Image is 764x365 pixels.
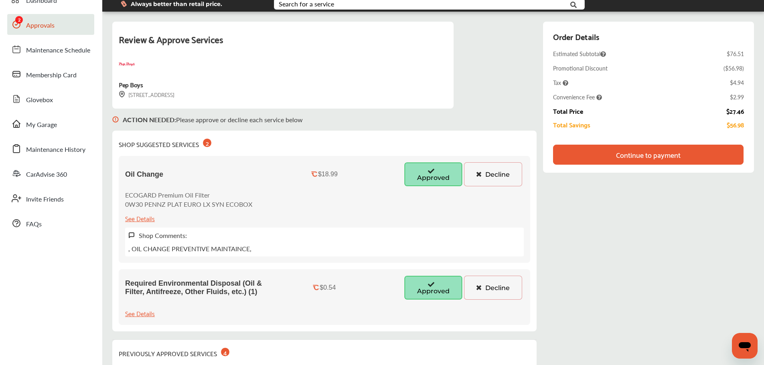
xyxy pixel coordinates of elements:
div: Review & Approve Services [119,31,447,56]
div: Promotional Discount [553,64,608,72]
div: $76.51 [727,50,744,58]
div: ( $56.98 ) [723,64,744,72]
div: $4.94 [730,79,744,87]
button: Approved [404,276,462,300]
a: Membership Card [7,64,94,85]
span: My Garage [26,120,57,130]
a: My Garage [7,113,94,134]
p: Please approve or decline each service below [123,115,303,124]
img: dollor_label_vector.a70140d1.svg [121,0,127,7]
div: See Details [125,213,155,224]
a: CarAdvise 360 [7,163,94,184]
div: $27.46 [726,107,744,115]
span: Estimated Subtotal [553,50,606,58]
span: CarAdvise 360 [26,169,67,180]
div: PREVIOUSLY APPROVED SERVICES [119,346,229,359]
div: $56.98 [727,121,744,128]
span: Required Environmental Disposal (Oil & Filter, Antifreeze, Other Fluids, etc.) (1) [125,279,282,296]
button: Approved [404,162,462,186]
img: svg+xml;base64,PHN2ZyB3aWR0aD0iMTYiIGhlaWdodD0iMTciIHZpZXdCb3g9IjAgMCAxNiAxNyIgZmlsbD0ibm9uZSIgeG... [112,109,119,131]
div: Continue to payment [616,151,681,159]
div: See Details [125,308,155,319]
a: Maintenance Schedule [7,39,94,60]
span: Invite Friends [26,194,64,205]
div: $2.99 [730,93,744,101]
iframe: Button to launch messaging window [732,333,758,359]
img: svg+xml;base64,PHN2ZyB3aWR0aD0iMTYiIGhlaWdodD0iMTciIHZpZXdCb3g9IjAgMCAxNiAxNyIgZmlsbD0ibm9uZSIgeG... [128,232,135,239]
span: Always better than retail price. [131,1,222,7]
img: logo-pepboys.png [119,56,135,73]
span: Maintenance Schedule [26,45,90,56]
img: svg+xml;base64,PHN2ZyB3aWR0aD0iMTYiIGhlaWdodD0iMTciIHZpZXdCb3g9IjAgMCAxNiAxNyIgZmlsbD0ibm9uZSIgeG... [119,91,125,98]
button: Decline [464,162,522,186]
div: Search for a service [279,1,334,7]
span: Membership Card [26,70,77,81]
label: Shop Comments: [139,231,187,240]
a: Invite Friends [7,188,94,209]
a: Maintenance History [7,138,94,159]
div: 2 [203,139,211,147]
span: Tax [553,79,568,87]
div: Total Price [553,107,583,115]
div: [STREET_ADDRESS] [119,90,174,99]
span: Convenience Fee [553,93,602,101]
a: Approvals [7,14,94,35]
p: , OIL CHANGE PREVENTIVE MAINTAINCE, [128,244,251,253]
p: ECOGARD Premium Oil Filter [125,190,252,200]
div: $18.99 [318,171,338,178]
span: Oil Change [125,170,163,179]
div: Order Details [553,30,599,43]
span: Approvals [26,20,55,31]
span: Glovebox [26,95,53,105]
button: Decline [464,276,522,300]
b: ACTION NEEDED : [123,115,176,124]
div: SHOP SUGGESTED SERVICES [119,137,211,149]
div: $0.54 [320,284,336,291]
div: Total Savings [553,121,590,128]
div: Pep Boys [119,79,143,90]
p: 0W30 PENNZ PLAT EURO LX SYN ECOBOX [125,200,252,209]
div: 4 [221,348,229,356]
span: Maintenance History [26,145,85,155]
span: FAQs [26,219,42,230]
a: FAQs [7,213,94,234]
a: Glovebox [7,89,94,109]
